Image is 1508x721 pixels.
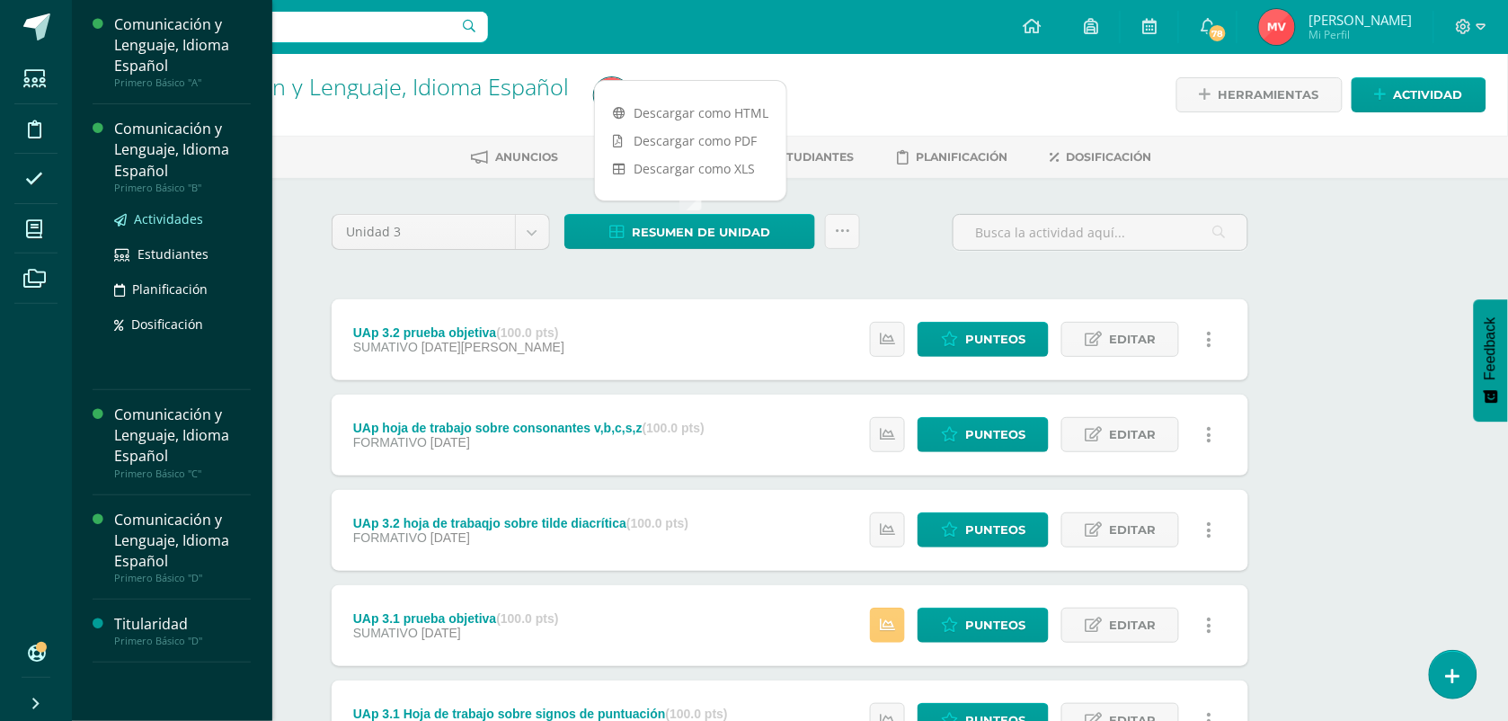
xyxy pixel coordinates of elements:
[114,279,251,299] a: Planificación
[772,150,854,164] span: Estudiantes
[114,119,251,181] div: Comunicación y Lenguaje, Idioma Español
[496,611,558,626] strong: (100.0 pts)
[1176,77,1343,112] a: Herramientas
[140,74,572,99] h1: Comunicación y Lenguaje, Idioma Español
[353,611,559,626] div: UAp 3.1 prueba objetiva
[632,216,770,249] span: Resumen de unidad
[626,516,688,530] strong: (100.0 pts)
[114,14,251,76] div: Comunicación y Lenguaje, Idioma Español
[1308,11,1412,29] span: [PERSON_NAME]
[1259,9,1295,45] img: d633705d2caf26de73db2f10b60e18e1.png
[918,417,1049,452] a: Punteos
[114,76,251,89] div: Primero Básico "A"
[495,150,558,164] span: Anuncios
[114,209,251,229] a: Actividades
[1109,418,1156,451] span: Editar
[1474,299,1508,422] button: Feedback - Mostrar encuesta
[1352,77,1486,112] a: Actividad
[114,614,251,647] a: TitularidadPrimero Básico "D"
[333,215,549,249] a: Unidad 3
[114,14,251,89] a: Comunicación y Lenguaje, Idioma EspañolPrimero Básico "A"
[595,155,786,182] a: Descargar como XLS
[137,245,208,263] span: Estudiantes
[114,182,251,194] div: Primero Básico "B"
[1219,78,1319,111] span: Herramientas
[1109,323,1156,356] span: Editar
[346,215,501,249] span: Unidad 3
[353,325,564,340] div: UAp 3.2 prueba objetiva
[421,340,564,354] span: [DATE][PERSON_NAME]
[666,707,728,721] strong: (100.0 pts)
[1208,23,1228,43] span: 78
[916,150,1007,164] span: Planificación
[1394,78,1463,111] span: Actividad
[965,609,1025,642] span: Punteos
[114,405,251,467] div: Comunicación y Lenguaje, Idioma Español
[965,323,1025,356] span: Punteos
[114,510,251,572] div: Comunicación y Lenguaje, Idioma Español
[140,71,569,102] a: Comunicación y Lenguaje, Idioma Español
[114,635,251,647] div: Primero Básico "D"
[430,530,470,545] span: [DATE]
[421,626,461,640] span: [DATE]
[353,340,418,354] span: SUMATIVO
[84,12,488,42] input: Busca un usuario...
[114,572,251,584] div: Primero Básico "D"
[918,512,1049,547] a: Punteos
[965,513,1025,547] span: Punteos
[353,516,688,530] div: UAp 3.2 hoja de trabaqjo sobre tilde diacrítica
[353,530,427,545] span: FORMATIVO
[132,280,208,298] span: Planificación
[1051,143,1152,172] a: Dosificación
[114,467,251,480] div: Primero Básico "C"
[1067,150,1152,164] span: Dosificación
[471,143,558,172] a: Anuncios
[114,119,251,193] a: Comunicación y Lenguaje, Idioma EspañolPrimero Básico "B"
[114,510,251,584] a: Comunicación y Lenguaje, Idioma EspañolPrimero Básico "D"
[1483,317,1499,380] span: Feedback
[746,143,854,172] a: Estudiantes
[353,707,728,721] div: UAp 3.1 Hoja de trabajo sobre signos de puntuación
[643,421,705,435] strong: (100.0 pts)
[595,99,786,127] a: Descargar como HTML
[114,405,251,479] a: Comunicación y Lenguaje, Idioma EspañolPrimero Básico "C"
[954,215,1247,250] input: Busca la actividad aquí...
[353,626,418,640] span: SUMATIVO
[430,435,470,450] span: [DATE]
[140,99,572,116] div: Primero Básico 'B'
[918,608,1049,643] a: Punteos
[897,143,1007,172] a: Planificación
[353,421,705,435] div: UAp hoja de trabajo sobre consonantes v,b,c,s,z
[134,210,203,227] span: Actividades
[114,244,251,264] a: Estudiantes
[131,316,203,333] span: Dosificación
[918,322,1049,357] a: Punteos
[965,418,1025,451] span: Punteos
[353,435,427,450] span: FORMATIVO
[1109,609,1156,642] span: Editar
[1109,513,1156,547] span: Editar
[564,214,815,249] a: Resumen de unidad
[1308,27,1412,42] span: Mi Perfil
[594,77,630,113] img: d633705d2caf26de73db2f10b60e18e1.png
[496,325,558,340] strong: (100.0 pts)
[114,314,251,334] a: Dosificación
[114,614,251,635] div: Titularidad
[595,127,786,155] a: Descargar como PDF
